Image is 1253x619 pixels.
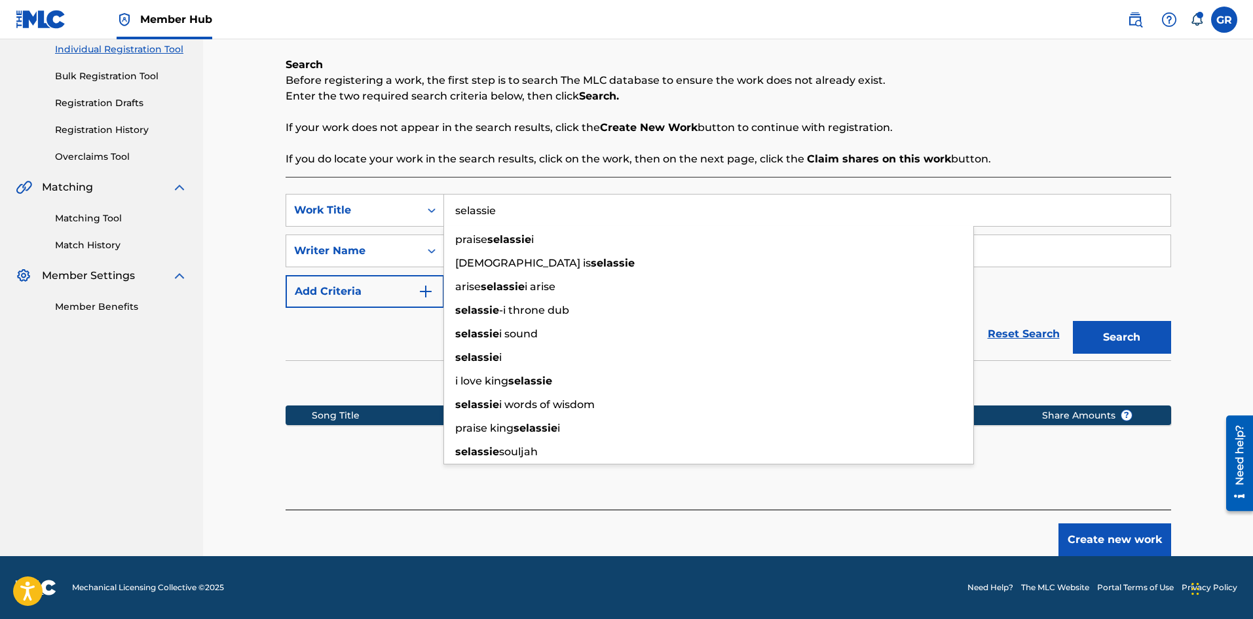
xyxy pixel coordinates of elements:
span: [DEMOGRAPHIC_DATA] is [455,257,591,269]
iframe: Chat Widget [1188,556,1253,619]
strong: selassie [487,233,531,246]
a: Bulk Registration Tool [55,69,187,83]
div: Drag [1191,569,1199,609]
a: Need Help? [967,582,1013,593]
strong: selassie [481,280,525,293]
a: The MLC Website [1021,582,1089,593]
span: praise [455,233,487,246]
a: Reset Search [981,320,1066,348]
img: Top Rightsholder [117,12,132,28]
strong: selassie [514,422,557,434]
p: If your work does not appear in the search results, click the button to continue with registration. [286,120,1171,136]
img: expand [172,268,187,284]
p: Before registering a work, the first step is to search The MLC database to ensure the work does n... [286,73,1171,88]
span: i arise [525,280,555,293]
form: Search Form [286,194,1171,360]
img: expand [172,179,187,195]
strong: selassie [455,328,499,340]
span: Member Hub [140,12,212,27]
strong: Search. [579,90,619,102]
div: User Menu [1211,7,1237,33]
strong: selassie [455,398,499,411]
span: i love king [455,375,508,387]
span: arise [455,280,481,293]
img: 9d2ae6d4665cec9f34b9.svg [418,284,434,299]
a: Member Benefits [55,300,187,314]
a: Matching Tool [55,212,187,225]
span: -i throne dub [499,304,569,316]
span: i sound [499,328,538,340]
div: Work Title [294,202,412,218]
span: i [531,233,534,246]
a: Registration History [55,123,187,137]
img: logo [16,580,56,595]
img: help [1161,12,1177,28]
span: i [499,351,502,364]
div: Notifications [1190,13,1203,26]
span: Matching [42,179,93,195]
img: Member Settings [16,268,31,284]
strong: selassie [508,375,552,387]
span: Mechanical Licensing Collective © 2025 [72,582,224,593]
a: Privacy Policy [1182,582,1237,593]
span: souljah [499,445,538,458]
a: Individual Registration Tool [55,43,187,56]
p: If you do locate your work in the search results, click on the work, then on the next page, click... [286,151,1171,167]
button: Add Criteria [286,275,444,308]
img: search [1127,12,1143,28]
div: Help [1156,7,1182,33]
strong: selassie [455,351,499,364]
div: Writer Name [294,243,412,259]
strong: selassie [591,257,635,269]
span: praise king [455,422,514,434]
strong: selassie [455,445,499,458]
span: ? [1121,410,1132,421]
p: Enter the two required search criteria below, then click [286,88,1171,104]
span: Share Amounts [1042,409,1132,422]
a: Match History [55,238,187,252]
a: Public Search [1122,7,1148,33]
b: Search [286,58,323,71]
button: Create new work [1058,523,1171,556]
div: Song Title [312,409,669,422]
a: Overclaims Tool [55,150,187,164]
span: i words of wisdom [499,398,595,411]
strong: selassie [455,304,499,316]
a: Portal Terms of Use [1097,582,1174,593]
button: Search [1073,321,1171,354]
span: i [557,422,560,434]
span: Member Settings [42,268,135,284]
strong: Claim shares on this work [807,153,951,165]
a: Registration Drafts [55,96,187,110]
img: MLC Logo [16,10,66,29]
iframe: Resource Center [1216,411,1253,516]
strong: Create New Work [600,121,698,134]
img: Matching [16,179,32,195]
